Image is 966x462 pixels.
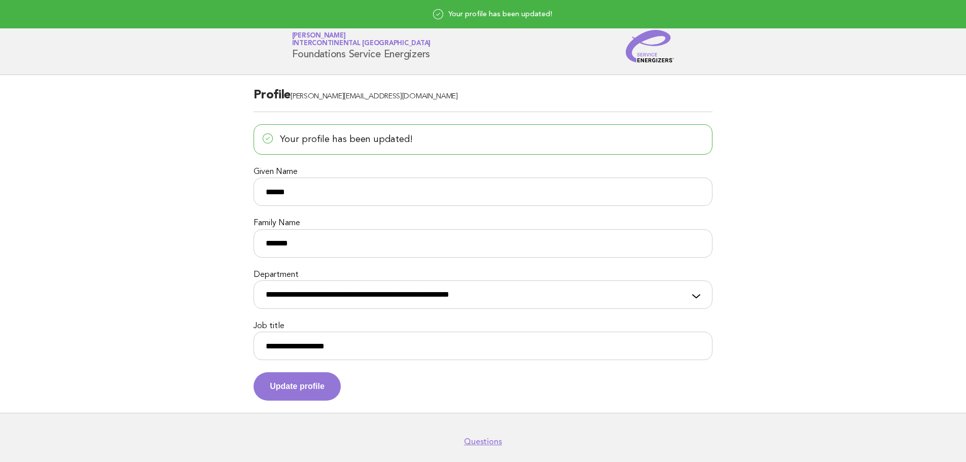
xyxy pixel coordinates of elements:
p: Your profile has been updated! [254,124,712,155]
a: [PERSON_NAME]InterContinental [GEOGRAPHIC_DATA] [292,32,431,47]
label: Job title [254,321,712,332]
label: Given Name [254,167,712,177]
label: Department [254,270,712,280]
img: Service Energizers [626,30,674,62]
span: InterContinental [GEOGRAPHIC_DATA] [292,41,431,47]
span: [PERSON_NAME][EMAIL_ADDRESS][DOMAIN_NAME] [291,93,458,100]
label: Family Name [254,218,712,229]
a: Questions [464,437,502,447]
h1: Foundations Service Energizers [292,33,431,59]
button: Update profile [254,372,341,401]
h2: Profile [254,87,712,112]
